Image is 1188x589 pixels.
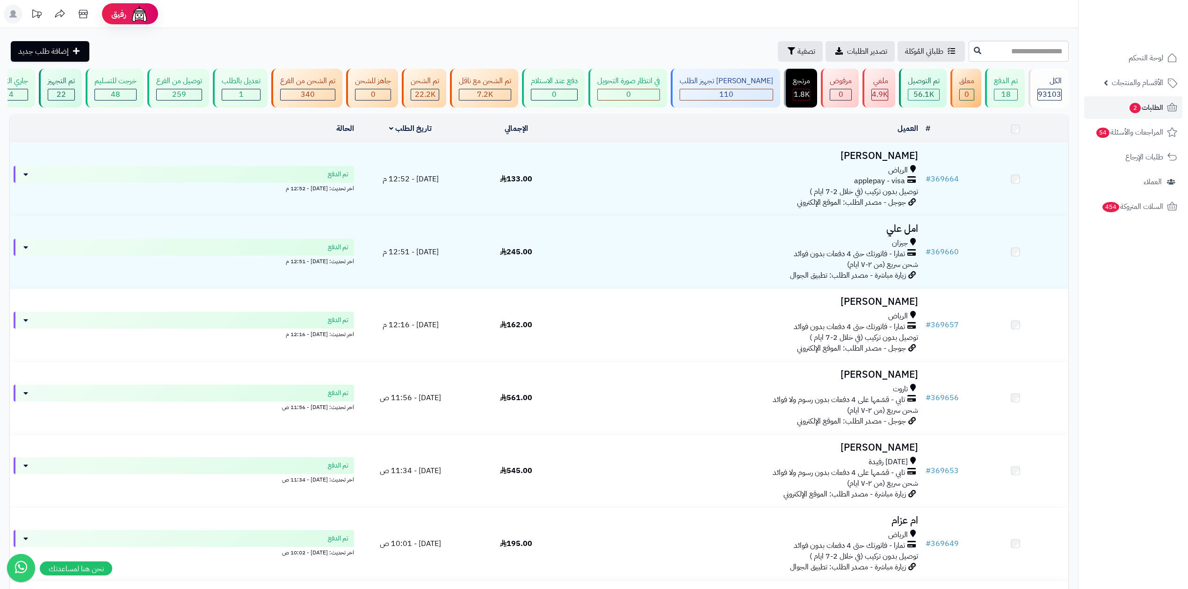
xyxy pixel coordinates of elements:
div: تم الدفع [994,76,1018,86]
span: 18 [1001,89,1011,100]
div: [PERSON_NAME] تجهيز الطلب [680,76,773,86]
a: #369649 [926,538,959,549]
span: [DATE] - 11:34 ص [380,465,441,476]
div: معلق [959,76,974,86]
div: تم الشحن [411,76,439,86]
a: تم الشحن مع ناقل 7.2K [448,69,520,108]
span: الرياض [888,165,908,176]
span: 7.2K [477,89,493,100]
div: اخر تحديث: [DATE] - 11:34 ص [14,474,354,484]
span: 1.8K [794,89,810,100]
a: تعديل بالطلب 1 [211,69,269,108]
span: توصيل بدون تركيب (في خلال 2-7 ايام ) [810,332,918,343]
span: الرياض [888,311,908,322]
a: الطلبات2 [1084,96,1182,119]
a: # [926,123,930,134]
div: توصيل من الفرع [156,76,202,86]
span: تابي - قسّمها على 4 دفعات بدون رسوم ولا فوائد [773,395,905,405]
span: السلات المتروكة [1101,200,1163,213]
span: تم الدفع [328,461,348,470]
div: ملغي [871,76,888,86]
a: #369653 [926,465,959,476]
span: تم الدفع [328,170,348,179]
span: توصيل بدون تركيب (في خلال 2-7 ايام ) [810,551,918,562]
a: #369660 [926,246,959,258]
a: الحالة [336,123,354,134]
span: تمارا - فاتورتك حتى 4 دفعات بدون فوائد [794,322,905,332]
a: الكل93103 [1027,69,1071,108]
span: 133.00 [500,173,532,185]
span: 48 [111,89,120,100]
span: الطلبات [1129,101,1163,114]
span: جوجل - مصدر الطلب: الموقع الإلكتروني [797,197,906,208]
span: 545.00 [500,465,532,476]
div: 259 [157,89,202,100]
span: إضافة طلب جديد [18,46,69,57]
span: الأقسام والمنتجات [1112,76,1163,89]
div: تم التجهيز [48,76,75,86]
span: 22 [57,89,66,100]
div: 110 [680,89,773,100]
span: تم الدفع [328,243,348,252]
span: [DATE] - 12:52 م [383,173,439,185]
div: 0 [531,89,577,100]
div: اخر تحديث: [DATE] - 12:16 م [14,329,354,338]
span: # [926,392,931,403]
span: تصفية [797,46,815,57]
span: توصيل بدون تركيب (في خلال 2-7 ايام ) [810,186,918,197]
div: اخر تحديث: [DATE] - 11:56 ص [14,402,354,411]
a: تم التجهيز 22 [37,69,84,108]
div: تم التوصيل [908,76,940,86]
span: تاروت [893,384,908,395]
a: في انتظار صورة التحويل 0 [587,69,669,108]
div: 4927 [872,89,888,100]
span: 245.00 [500,246,532,258]
span: شحن سريع (من ٢-٧ ايام) [847,478,918,489]
div: 340 [281,89,335,100]
div: 18 [994,89,1017,100]
div: 0 [960,89,974,100]
a: توصيل من الفرع 259 [145,69,211,108]
span: # [926,246,931,258]
span: # [926,538,931,549]
span: تمارا - فاتورتك حتى 4 دفعات بدون فوائد [794,249,905,259]
span: 0 [552,89,557,100]
span: تم الدفع [328,534,348,543]
div: تعديل بالطلب [222,76,261,86]
span: طلبات الإرجاع [1125,151,1163,164]
div: اخر تحديث: [DATE] - 10:02 ص [14,547,354,557]
span: 2 [1130,103,1141,113]
a: تم التوصيل 56.1K [897,69,949,108]
div: 0 [355,89,391,100]
img: logo-2.png [1124,26,1179,46]
div: 22 [48,89,74,100]
div: 0 [598,89,659,100]
div: 0 [830,89,851,100]
div: 1767 [793,89,810,100]
span: جوجل - مصدر الطلب: الموقع الإلكتروني [797,416,906,427]
span: تم الدفع [328,316,348,325]
span: تابي - قسّمها على 4 دفعات بدون رسوم ولا فوائد [773,467,905,478]
span: # [926,319,931,330]
div: 48 [95,89,136,100]
div: تم الشحن مع ناقل [459,76,511,86]
span: زيارة مباشرة - مصدر الطلب: الموقع الإلكتروني [783,488,906,500]
div: مرتجع [793,76,810,86]
h3: [PERSON_NAME] [573,442,918,453]
span: 195.00 [500,538,532,549]
div: 7223 [459,89,511,100]
a: تم الشحن 22.2K [400,69,448,108]
a: دفع عند الاستلام 0 [520,69,587,108]
a: معلق 0 [949,69,983,108]
span: 1 [239,89,244,100]
span: 4 [9,89,14,100]
h3: [PERSON_NAME] [573,369,918,380]
button: تصفية [778,41,823,62]
span: 259 [172,89,186,100]
a: #369664 [926,173,959,185]
span: # [926,173,931,185]
span: [DATE] رفيدة [869,457,908,467]
a: العميل [898,123,918,134]
img: ai-face.png [130,5,149,23]
a: السلات المتروكة454 [1084,195,1182,218]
